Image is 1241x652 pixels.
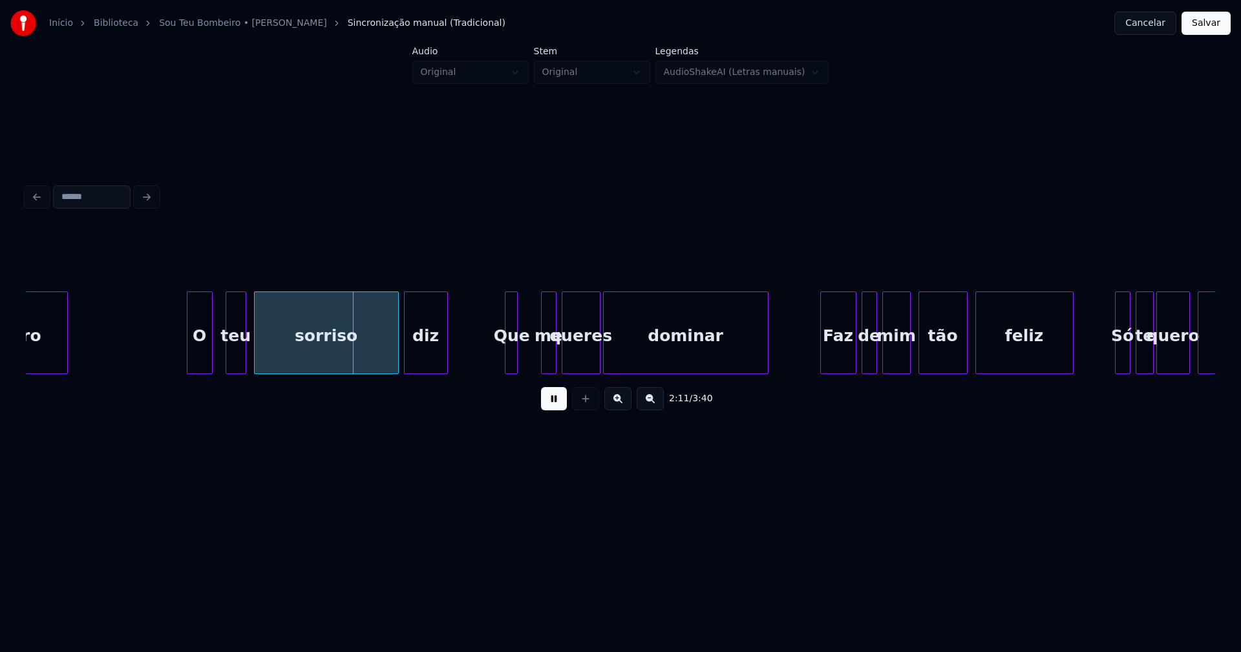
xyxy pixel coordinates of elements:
span: Sincronização manual (Tradicional) [348,17,505,30]
span: 3:40 [692,392,712,405]
label: Áudio [412,47,529,56]
a: Biblioteca [94,17,138,30]
a: Sou Teu Bombeiro • [PERSON_NAME] [159,17,327,30]
button: Cancelar [1114,12,1176,35]
label: Stem [534,47,650,56]
a: Início [49,17,73,30]
img: youka [10,10,36,36]
label: Legendas [655,47,829,56]
button: Salvar [1182,12,1231,35]
span: 2:11 [669,392,689,405]
nav: breadcrumb [49,17,505,30]
div: / [669,392,700,405]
